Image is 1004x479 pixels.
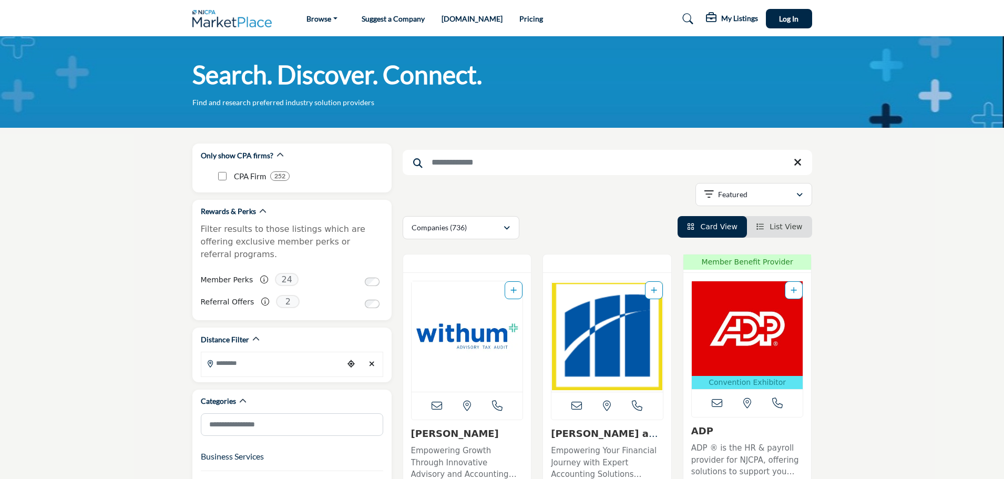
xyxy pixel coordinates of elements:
[201,413,383,436] input: Search Category
[791,286,797,294] a: Add To List
[364,353,380,375] div: Clear search location
[412,281,523,392] a: Open Listing in new tab
[442,14,503,23] a: [DOMAIN_NAME]
[201,353,343,373] input: Search Location
[276,295,300,308] span: 2
[672,11,700,27] a: Search
[192,97,374,108] p: Find and research preferred industry solution providers
[365,300,380,308] input: Switch to Referral Offers
[779,14,798,23] span: Log In
[362,14,425,23] a: Suggest a Company
[700,222,737,231] span: Card View
[747,216,812,238] li: List View
[343,353,359,375] div: Choose your current location
[411,428,524,440] h3: Withum
[766,9,812,28] button: Log In
[551,281,663,392] a: Open Listing in new tab
[274,172,285,180] b: 252
[687,222,737,231] a: View Card
[695,183,812,206] button: Featured
[201,206,256,217] h2: Rewards & Perks
[234,170,266,182] p: CPA Firm: CPA Firm
[365,278,380,286] input: Switch to Member Perks
[201,293,254,311] label: Referral Offers
[192,10,278,27] img: Site Logo
[519,14,543,23] a: Pricing
[201,396,236,406] h2: Categories
[651,286,657,294] a: Add To List
[721,14,758,23] h5: My Listings
[706,13,758,25] div: My Listings
[691,442,804,478] p: ADP ® is the HR & payroll provider for NJCPA, offering solutions to support you and your clients ...
[551,428,663,440] h3: Magone and Company, PC
[218,172,227,180] input: CPA Firm checkbox
[687,257,808,268] span: Member Benefit Provider
[718,189,747,200] p: Featured
[551,281,663,392] img: Magone and Company, PC
[275,273,299,286] span: 24
[678,216,747,238] li: Card View
[692,281,803,376] img: ADP
[192,58,482,91] h1: Search. Discover. Connect.
[551,428,662,451] a: [PERSON_NAME] and Company, ...
[201,450,264,463] button: Business Services
[412,281,523,392] img: Withum
[403,150,812,175] input: Search Keyword
[691,425,713,436] a: ADP
[694,377,801,388] p: Convention Exhibitor
[412,222,467,233] p: Companies (736)
[201,150,273,161] h2: Only show CPA firms?
[411,428,499,439] a: [PERSON_NAME]
[403,216,519,239] button: Companies (736)
[299,12,345,26] a: Browse
[201,334,249,345] h2: Distance Filter
[691,425,804,437] h3: ADP
[201,271,253,289] label: Member Perks
[691,440,804,478] a: ADP ® is the HR & payroll provider for NJCPA, offering solutions to support you and your clients ...
[270,171,290,181] div: 252 Results For CPA Firm
[692,281,803,389] a: Open Listing in new tab
[510,286,517,294] a: Add To List
[770,222,802,231] span: List View
[756,222,803,231] a: View List
[201,223,383,261] p: Filter results to those listings which are offering exclusive member perks or referral programs.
